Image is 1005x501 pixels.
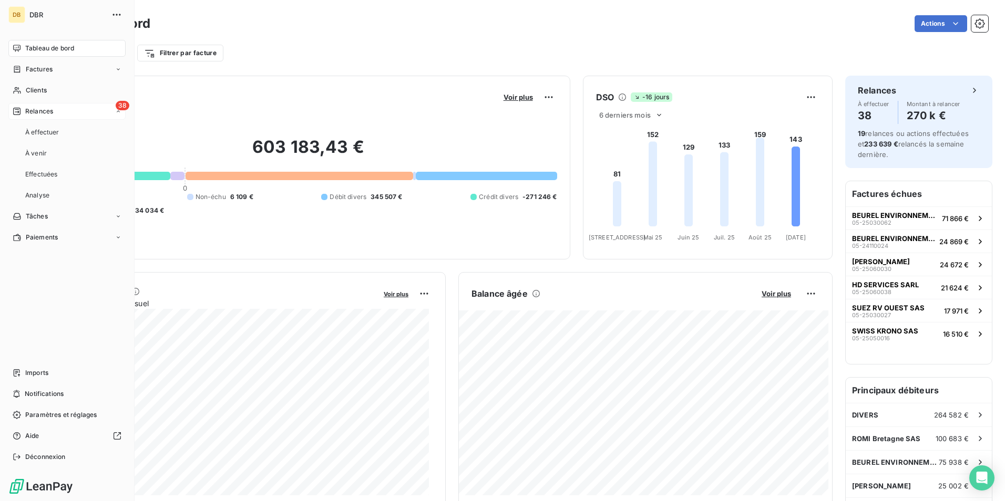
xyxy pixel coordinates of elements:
[25,191,49,200] span: Analyse
[132,206,164,215] span: -34 034 €
[786,234,806,241] tspan: [DATE]
[26,233,58,242] span: Paiements
[943,330,969,338] span: 16 510 €
[504,93,533,101] span: Voir plus
[25,107,53,116] span: Relances
[116,101,129,110] span: 38
[758,289,794,298] button: Voir plus
[852,266,891,272] span: 05-25060030
[25,128,59,137] span: À effectuer
[852,335,890,341] span: 05-25050016
[852,243,888,249] span: 05-24110024
[59,298,376,309] span: Chiffre d'affaires mensuel
[29,11,105,19] span: DBR
[852,304,925,312] span: SUEZ RV OUEST SAS
[846,299,992,322] button: SUEZ RV OUEST SAS05-2503002717 971 €
[25,410,97,420] span: Paramètres et réglages
[137,45,223,61] button: Filtrer par facture
[183,184,187,192] span: 0
[852,234,935,243] span: BEUREL ENVIRONNEMENT SARL
[852,257,910,266] span: [PERSON_NAME]
[8,427,126,444] a: Aide
[852,411,878,419] span: DIVERS
[852,434,921,443] span: ROMI Bretagne SAS
[26,212,48,221] span: Tâches
[969,465,994,490] div: Open Intercom Messenger
[25,44,74,53] span: Tableau de bord
[940,260,969,269] span: 24 672 €
[907,107,960,124] h4: 270 k €
[858,84,896,97] h6: Relances
[25,452,66,462] span: Déconnexion
[471,287,528,300] h6: Balance âgée
[26,86,47,95] span: Clients
[631,92,672,102] span: -16 jours
[846,378,992,403] h6: Principaux débiteurs
[846,229,992,253] button: BEUREL ENVIRONNEMENT SARL05-2411002424 869 €
[762,289,791,298] span: Voir plus
[864,140,898,148] span: 233 639 €
[59,137,557,168] h2: 603 183,43 €
[846,206,992,229] button: BEUREL ENVIRONNEMENT SARL05-2503006271 866 €
[25,149,47,158] span: À venir
[748,234,772,241] tspan: Août 25
[500,92,536,102] button: Voir plus
[852,289,891,295] span: 05-25060038
[934,411,969,419] span: 264 582 €
[846,253,992,276] button: [PERSON_NAME]05-2506003024 672 €
[25,431,39,441] span: Aide
[858,129,865,138] span: 19
[846,181,992,206] h6: Factures échues
[846,276,992,299] button: HD SERVICES SARL05-2506003821 624 €
[942,214,969,223] span: 71 866 €
[714,234,735,241] tspan: Juil. 25
[944,307,969,315] span: 17 971 €
[26,65,53,74] span: Factures
[938,482,969,490] span: 25 002 €
[25,389,64,399] span: Notifications
[643,234,662,241] tspan: Mai 25
[939,458,969,466] span: 75 938 €
[678,234,699,241] tspan: Juin 25
[8,6,25,23] div: DB
[330,192,366,202] span: Débit divers
[858,101,889,107] span: À effectuer
[846,322,992,345] button: SWISS KRONO SAS05-2505001616 510 €
[25,368,48,378] span: Imports
[939,237,969,246] span: 24 869 €
[8,478,74,495] img: Logo LeanPay
[941,284,969,292] span: 21 624 €
[852,312,891,318] span: 05-25030027
[381,289,412,298] button: Voir plus
[230,192,253,202] span: 6 109 €
[371,192,402,202] span: 345 507 €
[479,192,518,202] span: Crédit divers
[588,234,645,241] tspan: [STREET_ADDRESS]
[196,192,226,202] span: Non-échu
[522,192,557,202] span: -271 246 €
[25,170,58,179] span: Effectuées
[915,15,967,32] button: Actions
[852,482,911,490] span: [PERSON_NAME]
[852,458,939,466] span: BEUREL ENVIRONNEMENT SARL
[858,107,889,124] h4: 38
[852,211,938,220] span: BEUREL ENVIRONNEMENT SARL
[852,220,891,226] span: 05-25030062
[599,111,651,119] span: 6 derniers mois
[858,129,969,159] span: relances ou actions effectuées et relancés la semaine dernière.
[852,327,918,335] span: SWISS KRONO SAS
[936,434,969,443] span: 100 683 €
[384,290,408,298] span: Voir plus
[852,280,919,289] span: HD SERVICES SARL
[907,101,960,107] span: Montant à relancer
[596,91,614,103] h6: DSO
